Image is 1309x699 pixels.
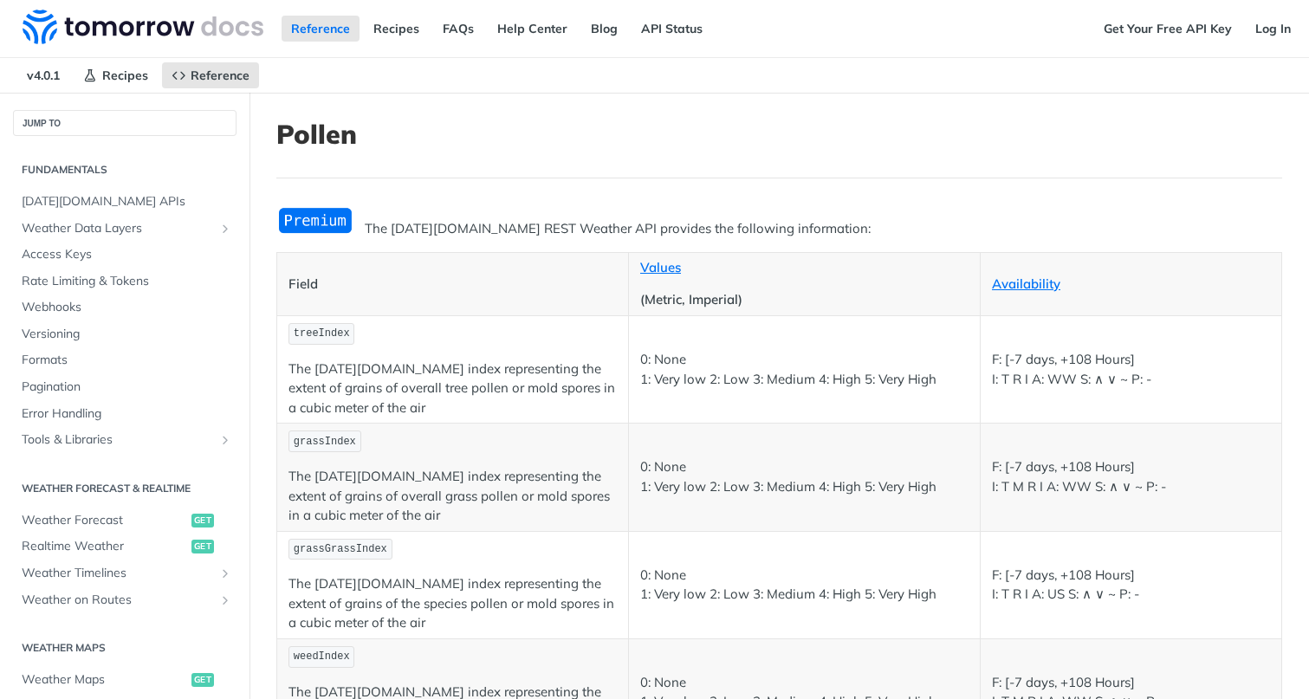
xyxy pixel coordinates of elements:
span: [DATE][DOMAIN_NAME] APIs [22,193,232,210]
a: Access Keys [13,242,237,268]
a: Recipes [364,16,429,42]
a: Reference [162,62,259,88]
h2: Weather Maps [13,640,237,656]
button: Show subpages for Weather Data Layers [218,222,232,236]
span: get [191,540,214,553]
span: get [191,673,214,687]
span: Weather Forecast [22,512,187,529]
span: Error Handling [22,405,232,423]
a: Weather Forecastget [13,508,237,534]
button: Show subpages for Weather on Routes [218,593,232,607]
a: [DATE][DOMAIN_NAME] APIs [13,189,237,215]
a: Weather TimelinesShow subpages for Weather Timelines [13,560,237,586]
span: Reference [191,68,249,83]
p: F: [-7 days, +108 Hours] I: T R I A: WW S: ∧ ∨ ~ P: - [992,350,1270,389]
button: JUMP TO [13,110,237,136]
a: Webhooks [13,294,237,320]
span: Access Keys [22,246,232,263]
p: 0: None 1: Very low 2: Low 3: Medium 4: High 5: Very High [640,350,969,389]
p: F: [-7 days, +108 Hours] I: T R I A: US S: ∧ ∨ ~ P: - [992,566,1270,605]
a: Rate Limiting & Tokens [13,269,237,294]
a: Help Center [488,16,577,42]
a: Recipes [74,62,158,88]
h2: Weather Forecast & realtime [13,481,237,496]
span: Pagination [22,379,232,396]
a: Tools & LibrariesShow subpages for Tools & Libraries [13,427,237,453]
span: Rate Limiting & Tokens [22,273,232,290]
img: Tomorrow.io Weather API Docs [23,10,263,44]
span: Webhooks [22,299,232,316]
button: Show subpages for Tools & Libraries [218,433,232,447]
a: Weather Data LayersShow subpages for Weather Data Layers [13,216,237,242]
code: grassGrassIndex [288,539,392,560]
button: Show subpages for Weather Timelines [218,566,232,580]
a: Weather Mapsget [13,667,237,693]
a: Get Your Free API Key [1094,16,1241,42]
p: (Metric, Imperial) [640,290,969,310]
p: The [DATE][DOMAIN_NAME] REST Weather API provides the following information: [276,219,1282,239]
span: Tools & Libraries [22,431,214,449]
span: Realtime Weather [22,538,187,555]
p: 0: None 1: Very low 2: Low 3: Medium 4: High 5: Very High [640,566,969,605]
p: 0: None 1: Very low 2: Low 3: Medium 4: High 5: Very High [640,457,969,496]
a: Pagination [13,374,237,400]
a: Realtime Weatherget [13,534,237,560]
span: Weather Data Layers [22,220,214,237]
span: Versioning [22,326,232,343]
a: Availability [992,275,1060,292]
p: The [DATE][DOMAIN_NAME] index representing the extent of grains of overall tree pollen or mold sp... [288,359,617,418]
a: Versioning [13,321,237,347]
a: Error Handling [13,401,237,427]
a: Reference [282,16,360,42]
p: F: [-7 days, +108 Hours] I: T M R I A: WW S: ∧ ∨ ~ P: - [992,457,1270,496]
h2: Fundamentals [13,162,237,178]
span: v4.0.1 [17,62,69,88]
p: Field [288,275,617,294]
code: weedIndex [288,646,354,668]
a: Formats [13,347,237,373]
span: Weather Timelines [22,565,214,582]
span: Weather on Routes [22,592,214,609]
span: Formats [22,352,232,369]
p: The [DATE][DOMAIN_NAME] index representing the extent of grains of overall grass pollen or mold s... [288,467,617,526]
a: API Status [632,16,712,42]
a: Values [640,259,681,275]
code: grassIndex [288,430,361,452]
h1: Pollen [276,119,1282,150]
p: The [DATE][DOMAIN_NAME] index representing the extent of grains of the species pollen or mold spo... [288,574,617,633]
a: Weather on RoutesShow subpages for Weather on Routes [13,587,237,613]
span: Weather Maps [22,671,187,689]
a: Blog [581,16,627,42]
a: Log In [1246,16,1300,42]
span: Recipes [102,68,148,83]
code: treeIndex [288,323,354,345]
span: get [191,514,214,527]
a: FAQs [433,16,483,42]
